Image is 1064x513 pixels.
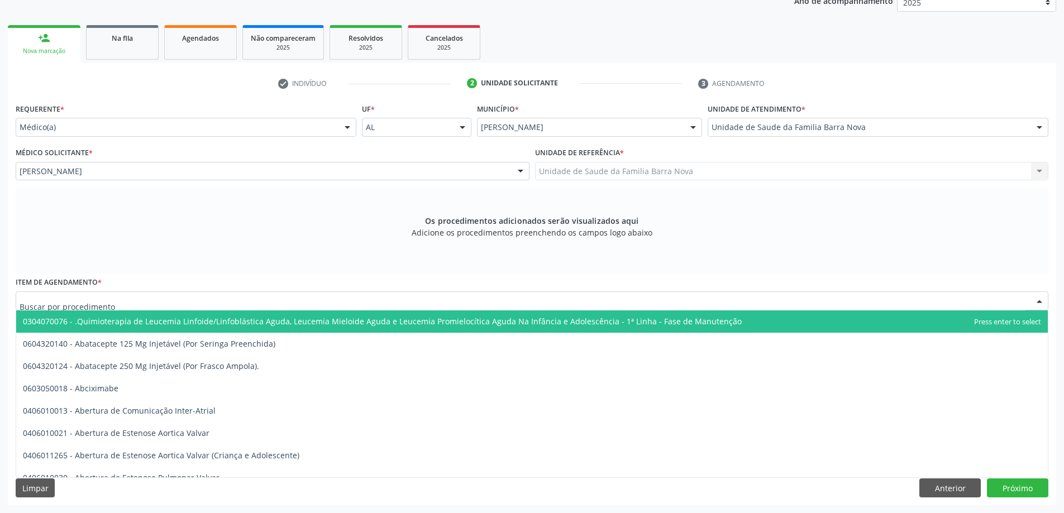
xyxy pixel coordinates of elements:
[708,100,805,118] label: Unidade de atendimento
[23,405,216,416] span: 0406010013 - Abertura de Comunicação Inter-Atrial
[23,383,118,394] span: 0603050018 - Abciximabe
[349,33,383,43] span: Resolvidos
[20,295,1025,318] input: Buscar por procedimento
[481,122,679,133] span: [PERSON_NAME]
[412,227,652,238] span: Adicione os procedimentos preenchendo os campos logo abaixo
[16,100,64,118] label: Requerente
[112,33,133,43] span: Na fila
[23,450,299,461] span: 0406011265 - Abertura de Estenose Aortica Valvar (Criança e Adolescente)
[20,166,507,177] span: [PERSON_NAME]
[416,44,472,52] div: 2025
[467,78,477,88] div: 2
[16,274,102,291] label: Item de agendamento
[251,44,316,52] div: 2025
[182,33,219,43] span: Agendados
[16,47,73,55] div: Nova marcação
[425,215,638,227] span: Os procedimentos adicionados serão visualizados aqui
[251,33,316,43] span: Não compareceram
[23,472,220,483] span: 0406010030 - Abertura de Estenose Pulmonar Valvar
[362,100,375,118] label: UF
[20,122,333,133] span: Médico(a)
[919,478,981,497] button: Anterior
[23,316,742,327] span: 0304070076 - .Quimioterapia de Leucemia Linfoide/Linfoblástica Aguda, Leucemia Mieloide Aguda e L...
[23,338,275,349] span: 0604320140 - Abatacepte 125 Mg Injetável (Por Seringa Preenchida)
[987,478,1048,497] button: Próximo
[23,428,209,438] span: 0406010021 - Abertura de Estenose Aortica Valvar
[712,122,1025,133] span: Unidade de Saude da Familia Barra Nova
[23,361,259,371] span: 0604320124 - Abatacepte 250 Mg Injetável (Por Frasco Ampola).
[426,33,463,43] span: Cancelados
[38,32,50,44] div: person_add
[366,122,449,133] span: AL
[338,44,394,52] div: 2025
[477,100,519,118] label: Município
[16,145,93,162] label: Médico Solicitante
[535,145,624,162] label: Unidade de referência
[481,78,558,88] div: Unidade solicitante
